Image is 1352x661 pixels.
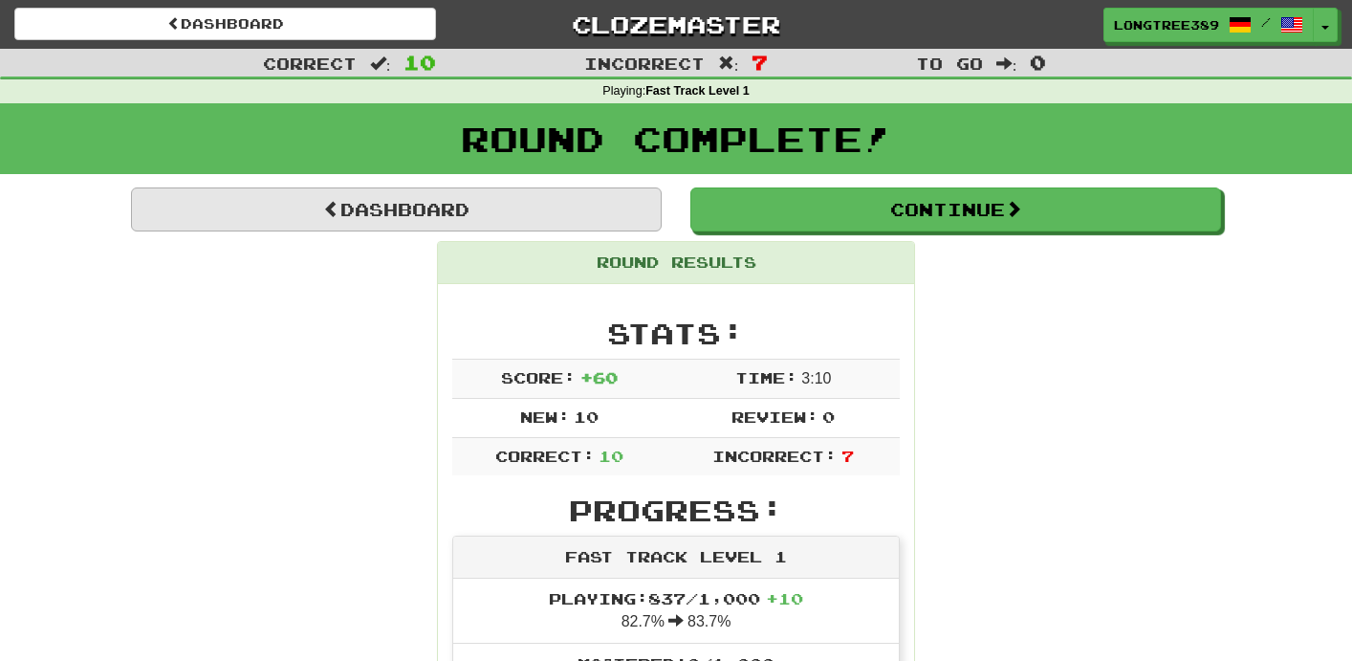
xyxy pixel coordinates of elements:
span: Incorrect: [712,447,837,465]
span: : [370,55,391,72]
div: Fast Track Level 1 [453,537,899,579]
span: 10 [574,408,599,426]
a: Dashboard [131,187,662,231]
span: : [996,55,1017,72]
h1: Round Complete! [7,120,1345,158]
li: 82.7% 83.7% [453,579,899,644]
a: Clozemaster [465,8,886,41]
a: Dashboard [14,8,436,40]
span: To go [916,54,983,73]
span: Incorrect [584,54,705,73]
span: Time: [735,368,797,386]
strong: Fast Track Level 1 [645,84,750,98]
span: Correct [263,54,357,73]
span: 7 [841,447,854,465]
a: LongTree389 / [1103,8,1314,42]
span: 0 [822,408,835,426]
span: Playing: 837 / 1,000 [549,589,803,607]
h2: Stats: [452,318,900,349]
div: Round Results [438,242,914,284]
span: 10 [599,447,623,465]
h2: Progress: [452,495,900,526]
span: Correct: [495,447,595,465]
span: 10 [403,51,436,74]
span: 3 : 10 [801,370,831,386]
button: Continue [690,187,1221,231]
span: : [718,55,739,72]
span: New: [520,408,570,426]
span: Score: [501,368,576,386]
span: / [1261,15,1271,29]
span: 7 [752,51,768,74]
span: LongTree389 [1114,16,1219,33]
span: + 60 [580,368,618,386]
span: + 10 [766,589,803,607]
span: Review: [731,408,818,426]
span: 0 [1030,51,1046,74]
